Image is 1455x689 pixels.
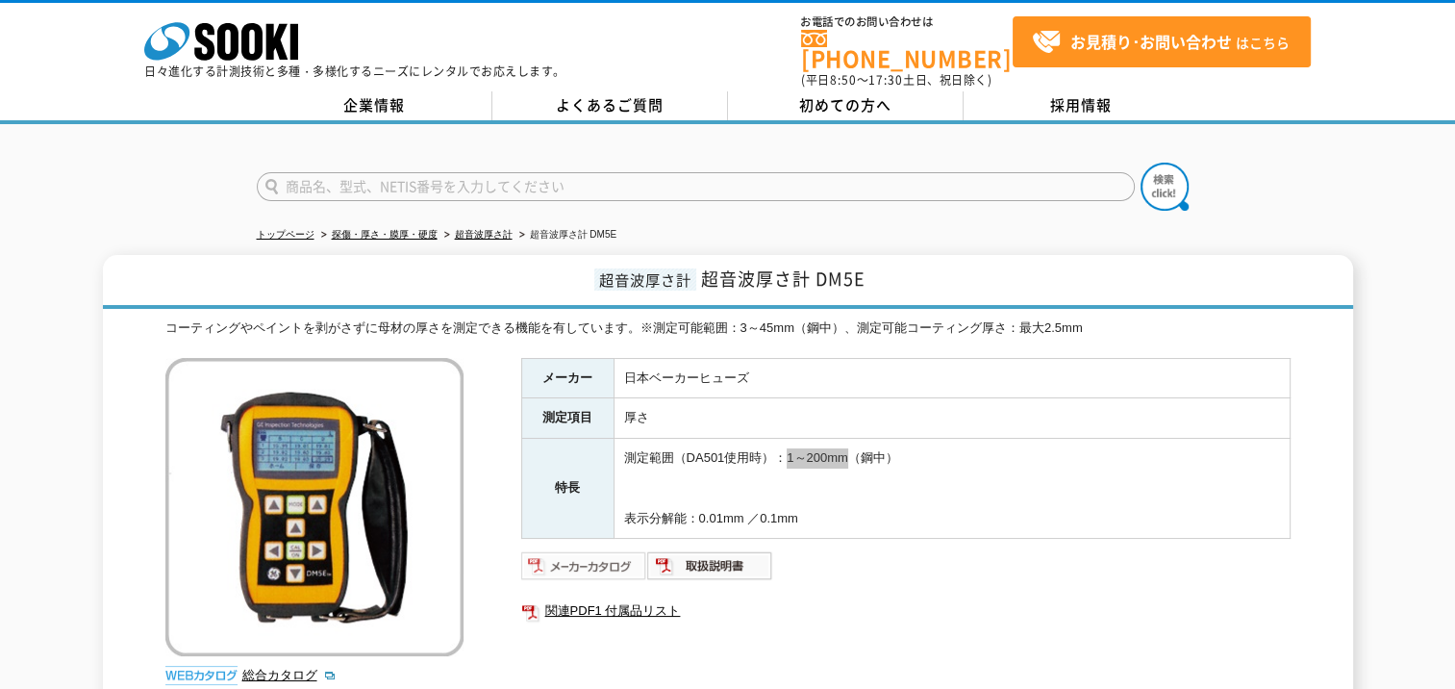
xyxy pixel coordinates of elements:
[521,439,614,539] th: 特長
[801,71,991,89] span: (平日 ～ 土日、祝日除く)
[521,599,1291,624] a: 関連PDF1 付属品リスト
[964,91,1199,120] a: 採用情報
[701,266,865,292] span: 超音波厚さ計 DM5E
[728,91,964,120] a: 初めての方へ
[868,71,903,89] span: 17:30
[165,319,1291,339] div: コーティングやペイントを剥がさずに母材の厚さを測定できる機能を有しています。※測定可能範囲：3～45mm（鋼中）、測定可能コーティング厚さ：最大2.5mm
[801,30,1013,69] a: [PHONE_NUMBER]
[647,564,773,578] a: 取扱説明書
[515,225,617,245] li: 超音波厚さ計 DM5E
[1070,30,1232,53] strong: お見積り･お問い合わせ
[144,65,565,77] p: 日々進化する計測技術と多種・多様化するニーズにレンタルでお応えします。
[521,550,647,581] img: メーカーカタログ
[647,550,773,581] img: 取扱説明書
[594,268,696,291] span: 超音波厚さ計
[1141,163,1189,211] img: btn_search.png
[1032,28,1290,57] span: はこちら
[801,16,1013,28] span: お電話でのお問い合わせは
[614,439,1290,539] td: 測定範囲（DA501使用時）：1～200mm（鋼中） 表示分解能：0.01mm ／0.1mm
[165,666,238,685] img: webカタログ
[614,398,1290,439] td: 厚さ
[332,229,438,240] a: 探傷・厚さ・膜厚・硬度
[165,358,464,656] img: 超音波厚さ計 DM5E
[257,229,314,240] a: トップページ
[257,172,1135,201] input: 商品名、型式、NETIS番号を入力してください
[492,91,728,120] a: よくあるご質問
[521,564,647,578] a: メーカーカタログ
[455,229,513,240] a: 超音波厚さ計
[242,668,337,682] a: 総合カタログ
[257,91,492,120] a: 企業情報
[799,94,891,115] span: 初めての方へ
[830,71,857,89] span: 8:50
[521,358,614,398] th: メーカー
[1013,16,1311,67] a: お見積り･お問い合わせはこちら
[521,398,614,439] th: 測定項目
[614,358,1290,398] td: 日本ベーカーヒューズ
